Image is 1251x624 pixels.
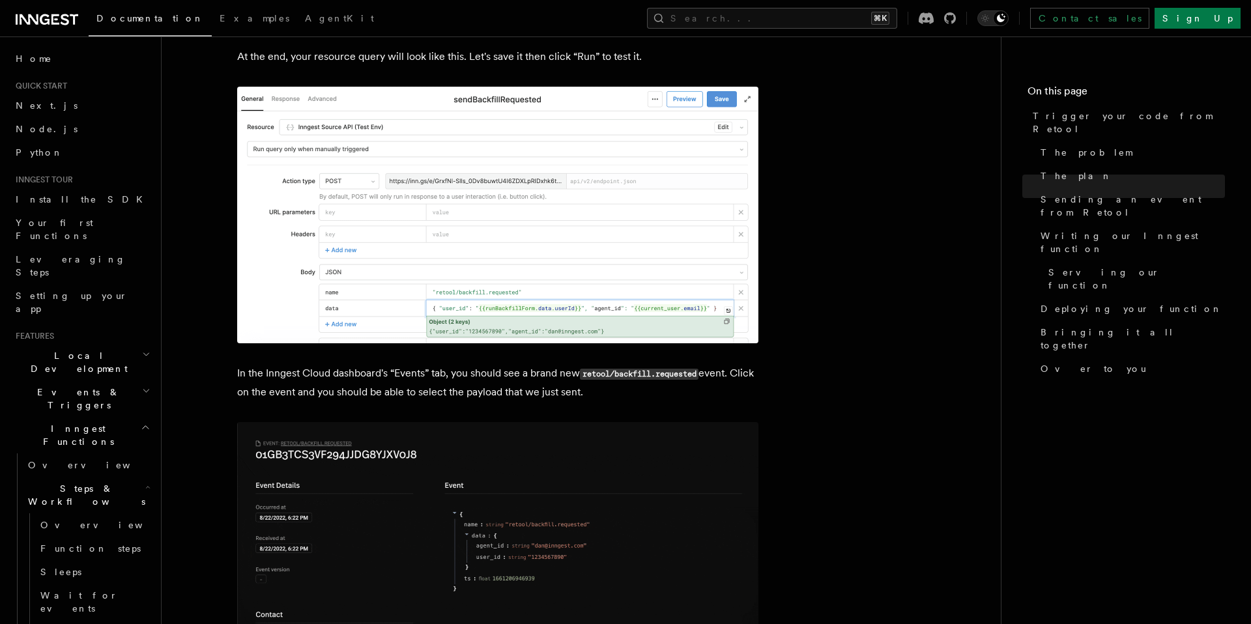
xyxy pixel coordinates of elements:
span: Bringing it all together [1041,326,1225,352]
span: Home [16,52,52,65]
button: Inngest Functions [10,417,153,453]
a: Your first Functions [10,211,153,248]
a: Wait for events [35,584,153,620]
span: Install the SDK [16,194,151,205]
a: Contact sales [1030,8,1149,29]
span: Trigger your code from Retool [1033,109,1225,135]
a: Python [10,141,153,164]
span: Overview [40,520,175,530]
img: Retool resource query screenshot [237,87,758,343]
p: At the end, your resource query will look like this. Let's save it then click “Run” to test it. [237,48,758,66]
span: Steps & Workflows [23,482,145,508]
span: Sleeps [40,567,81,577]
span: Local Development [10,349,142,375]
a: Next.js [10,94,153,117]
a: AgentKit [297,4,382,35]
span: Your first Functions [16,218,93,241]
a: Deploying your function [1035,297,1225,320]
button: Events & Triggers [10,380,153,417]
span: Next.js [16,100,78,111]
button: Steps & Workflows [23,477,153,513]
a: Bringing it all together [1035,320,1225,357]
a: Function steps [35,537,153,560]
span: Sending an event from Retool [1041,193,1225,219]
button: Search...⌘K [647,8,897,29]
a: Writing our Inngest function [1035,224,1225,261]
span: Overview [28,460,162,470]
button: Toggle dark mode [977,10,1009,26]
span: Inngest tour [10,175,73,185]
a: The plan [1035,164,1225,188]
span: Writing our Inngest function [1041,229,1225,255]
span: Function steps [40,543,141,554]
span: Features [10,331,54,341]
a: Over to you [1035,357,1225,380]
span: Node.js [16,124,78,134]
a: Sending an event from Retool [1035,188,1225,224]
span: Quick start [10,81,67,91]
h4: On this page [1028,83,1225,104]
p: In the Inngest Cloud dashboard's “Events” tab, you should see a brand new event. Click on the eve... [237,364,758,401]
span: The problem [1041,146,1132,159]
a: Setting up your app [10,284,153,320]
button: Local Development [10,344,153,380]
span: Inngest Functions [10,422,141,448]
a: Sign Up [1155,8,1241,29]
span: Wait for events [40,590,118,614]
span: Over to you [1041,362,1146,375]
span: Serving our function [1048,266,1225,292]
code: retool/backfill.requested [580,369,698,380]
a: Overview [23,453,153,477]
a: Home [10,47,153,70]
a: Serving our function [1043,261,1225,297]
span: Documentation [96,13,204,23]
a: Install the SDK [10,188,153,211]
a: Node.js [10,117,153,141]
kbd: ⌘K [871,12,889,25]
span: Examples [220,13,289,23]
a: Trigger your code from Retool [1028,104,1225,141]
span: Leveraging Steps [16,254,126,277]
span: Events & Triggers [10,386,142,412]
span: The plan [1041,169,1112,182]
a: Overview [35,513,153,537]
span: Setting up your app [16,291,128,314]
a: Examples [212,4,297,35]
a: The problem [1035,141,1225,164]
span: Python [16,147,63,158]
a: Leveraging Steps [10,248,153,284]
span: Deploying your function [1041,302,1222,315]
span: AgentKit [305,13,374,23]
a: Documentation [89,4,212,36]
a: Sleeps [35,560,153,584]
